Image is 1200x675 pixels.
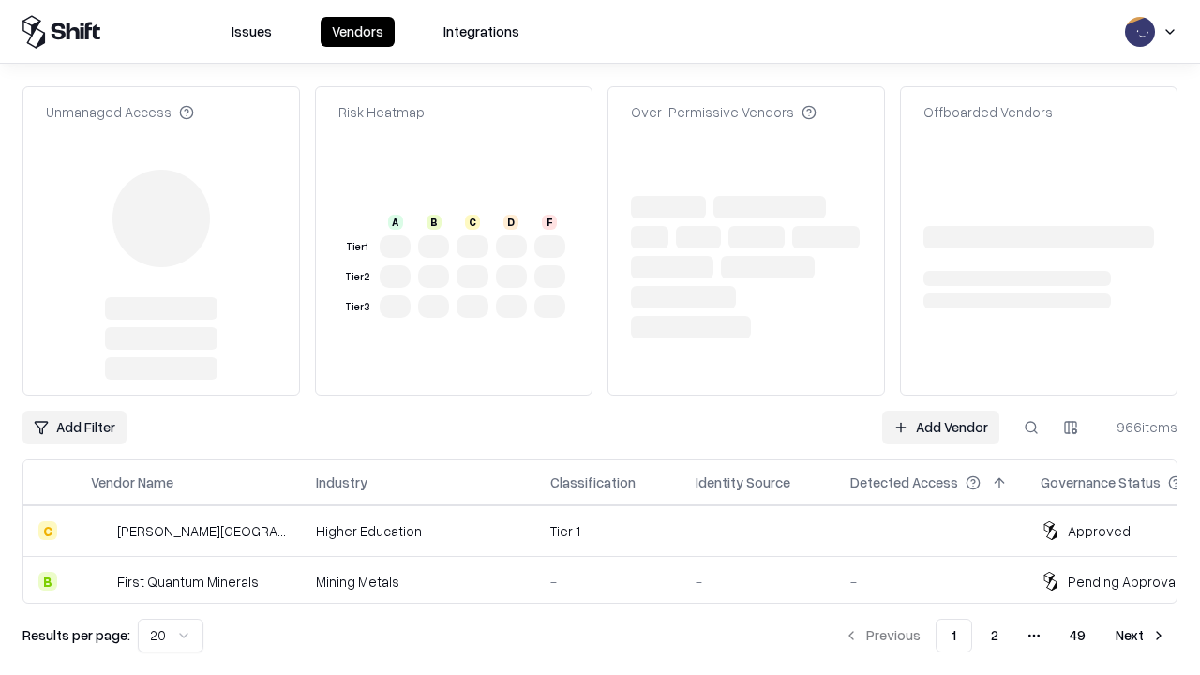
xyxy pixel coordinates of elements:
[696,521,820,541] div: -
[550,572,666,592] div: -
[696,472,790,492] div: Identity Source
[1055,619,1101,652] button: 49
[316,521,520,541] div: Higher Education
[542,215,557,230] div: F
[321,17,395,47] button: Vendors
[631,102,817,122] div: Over-Permissive Vendors
[696,572,820,592] div: -
[117,521,286,541] div: [PERSON_NAME][GEOGRAPHIC_DATA]
[46,102,194,122] div: Unmanaged Access
[1104,619,1177,652] button: Next
[850,521,1011,541] div: -
[1068,572,1178,592] div: Pending Approval
[850,572,1011,592] div: -
[316,472,367,492] div: Industry
[550,521,666,541] div: Tier 1
[465,215,480,230] div: C
[338,102,425,122] div: Risk Heatmap
[1041,472,1161,492] div: Governance Status
[832,619,1177,652] nav: pagination
[117,572,259,592] div: First Quantum Minerals
[923,102,1053,122] div: Offboarded Vendors
[388,215,403,230] div: A
[1102,417,1177,437] div: 966 items
[342,269,372,285] div: Tier 2
[427,215,442,230] div: B
[550,472,636,492] div: Classification
[432,17,531,47] button: Integrations
[220,17,283,47] button: Issues
[850,472,958,492] div: Detected Access
[38,521,57,540] div: C
[91,472,173,492] div: Vendor Name
[882,411,999,444] a: Add Vendor
[91,521,110,540] img: Reichman University
[316,572,520,592] div: Mining Metals
[936,619,972,652] button: 1
[342,239,372,255] div: Tier 1
[976,619,1013,652] button: 2
[503,215,518,230] div: D
[1068,521,1131,541] div: Approved
[38,572,57,591] div: B
[91,572,110,591] img: First Quantum Minerals
[22,625,130,645] p: Results per page:
[22,411,127,444] button: Add Filter
[342,299,372,315] div: Tier 3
